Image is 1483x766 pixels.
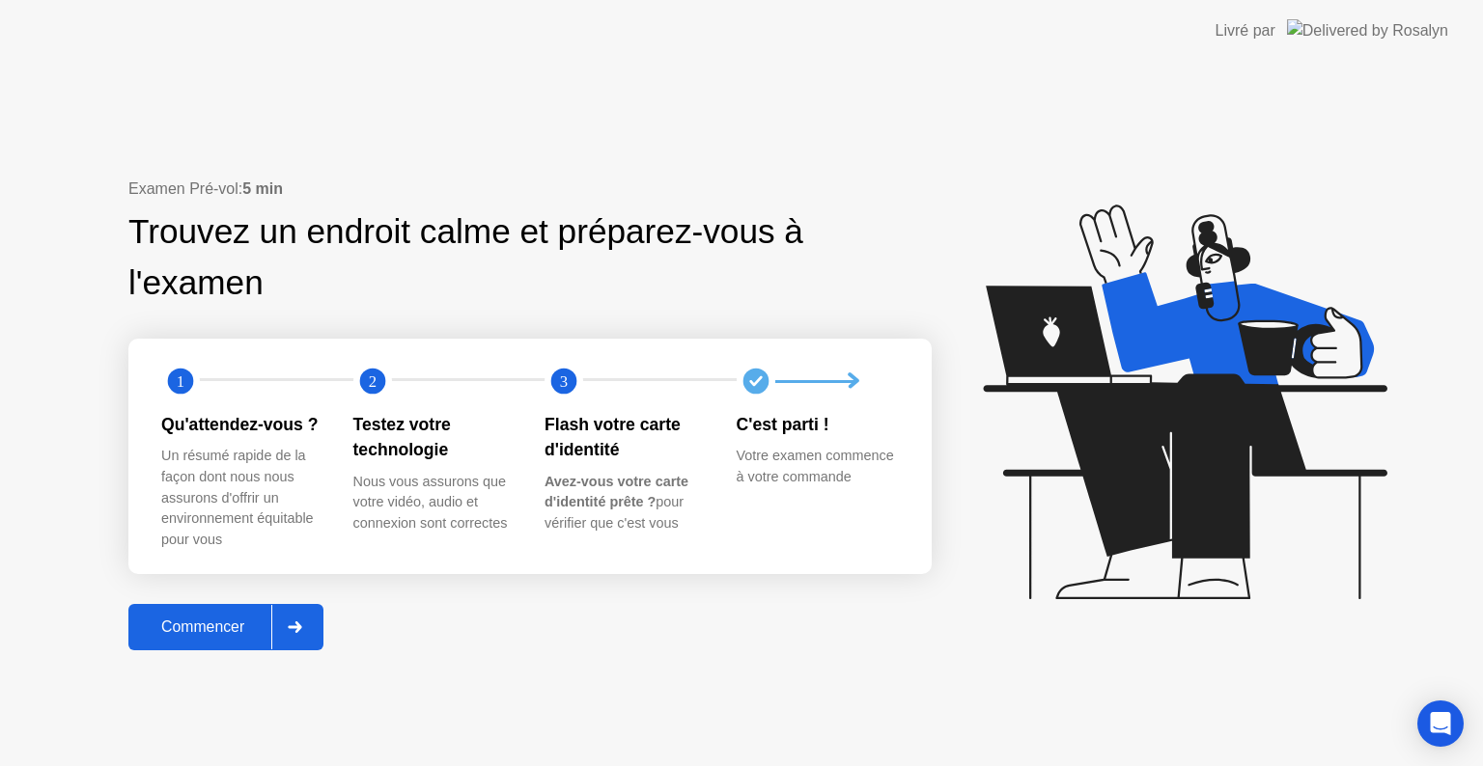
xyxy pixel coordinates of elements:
[545,412,706,463] div: Flash votre carte d'identité
[128,178,932,201] div: Examen Pré-vol:
[161,412,322,437] div: Qu'attendez-vous ?
[1216,19,1275,42] div: Livré par
[1287,19,1448,41] img: Delivered by Rosalyn
[560,372,568,391] text: 3
[128,206,809,309] div: Trouvez un endroit calme et préparez-vous à l'examen
[128,604,323,650] button: Commencer
[177,372,184,391] text: 1
[1417,700,1464,747] div: Open Intercom Messenger
[242,180,283,197] b: 5 min
[353,412,515,463] div: Testez votre technologie
[134,618,271,636] div: Commencer
[545,472,706,534] div: pour vérifier que c'est vous
[161,446,322,550] div: Un résumé rapide de la façon dont nous nous assurons d'offrir un environnement équitable pour vous
[545,474,688,510] b: Avez-vous votre carte d'identité prête ?
[737,446,898,487] div: Votre examen commence à votre commande
[353,472,515,534] div: Nous vous assurons que votre vidéo, audio et connexion sont correctes
[368,372,376,391] text: 2
[737,412,898,437] div: C'est parti !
